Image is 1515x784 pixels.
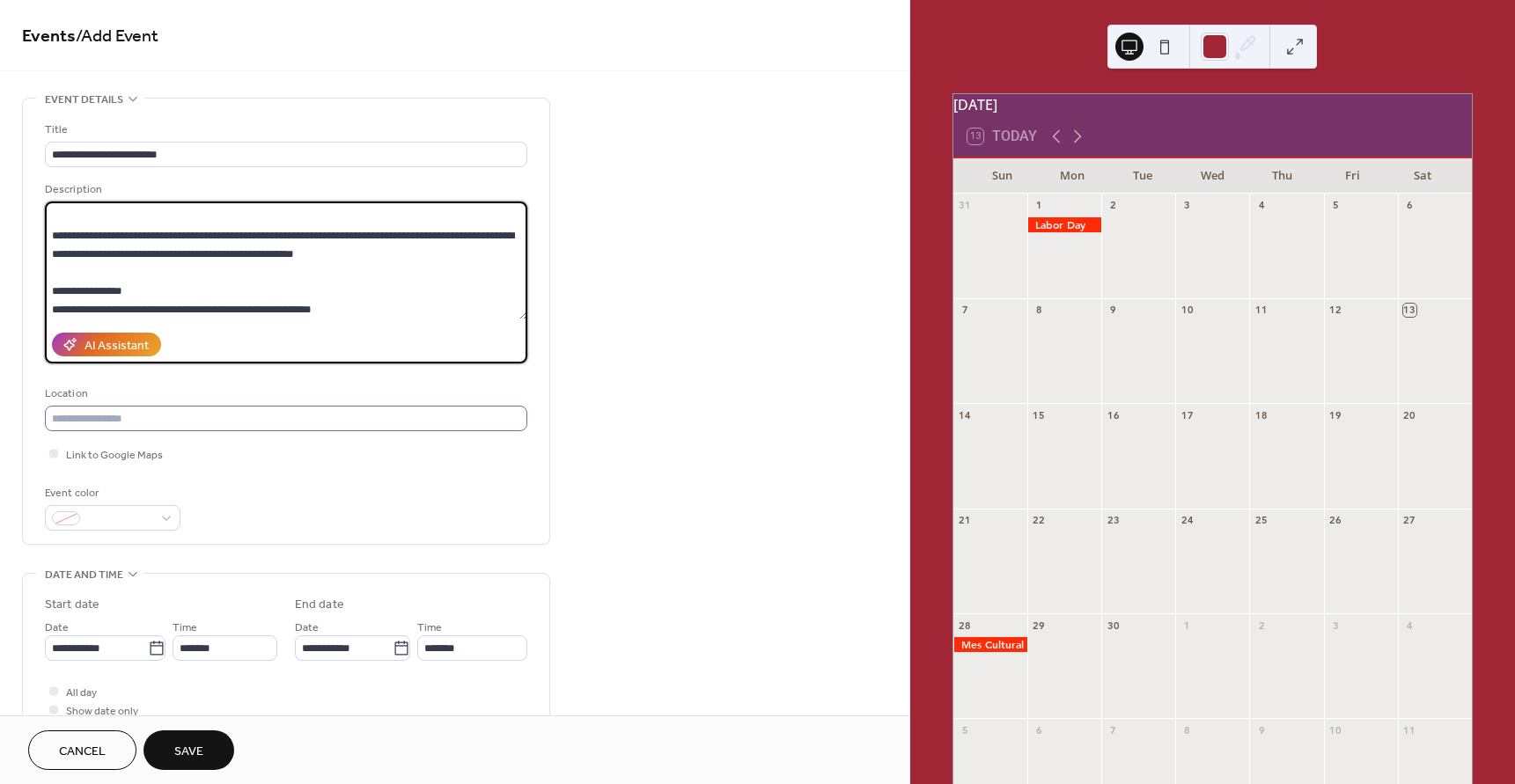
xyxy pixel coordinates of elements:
[45,484,177,502] div: Event color
[66,446,163,465] span: Link to Google Maps
[1180,619,1194,632] div: 1
[1403,619,1416,632] div: 4
[1107,408,1120,421] div: 16
[1329,304,1342,317] div: 12
[1180,723,1194,736] div: 8
[1107,304,1120,317] div: 9
[1033,723,1046,736] div: 6
[1329,199,1342,212] div: 5
[959,199,972,212] div: 31
[959,619,972,632] div: 28
[1254,619,1268,632] div: 2
[1254,514,1268,527] div: 25
[45,91,123,109] span: Event details
[143,730,234,770] button: Save
[76,19,158,54] span: / Add Event
[45,619,69,637] span: Date
[1107,723,1120,736] div: 7
[967,158,1038,194] div: Sun
[1033,408,1046,421] div: 15
[959,514,972,527] div: 21
[1329,619,1342,632] div: 3
[1254,199,1268,212] div: 4
[1033,619,1046,632] div: 29
[45,180,524,199] div: Description
[66,702,138,721] span: Show date only
[1033,514,1046,527] div: 22
[1254,408,1268,421] div: 18
[1318,158,1388,194] div: Fri
[1177,158,1247,194] div: Wed
[45,596,99,614] div: Start date
[1107,619,1120,632] div: 30
[959,723,972,736] div: 5
[1107,199,1120,212] div: 2
[1180,408,1194,421] div: 17
[45,566,123,584] span: Date and time
[1403,199,1416,212] div: 6
[1403,408,1416,421] div: 20
[953,637,1027,652] div: Mes Cultural Festival
[959,304,972,317] div: 7
[173,619,197,637] span: Time
[174,743,203,761] span: Save
[1033,304,1046,317] div: 8
[295,619,319,637] span: Date
[22,19,76,54] a: Events
[1107,158,1178,194] div: Tue
[1033,199,1046,212] div: 1
[1107,514,1120,527] div: 23
[1254,304,1268,317] div: 11
[45,121,524,139] div: Title
[295,596,344,614] div: End date
[1180,514,1194,527] div: 24
[953,94,1472,115] div: [DATE]
[1180,304,1194,317] div: 10
[1387,158,1458,194] div: Sat
[1329,723,1342,736] div: 10
[1027,217,1101,232] div: Labor Day
[1037,158,1107,194] div: Mon
[59,743,106,761] span: Cancel
[1247,158,1318,194] div: Thu
[66,684,97,702] span: All day
[52,333,161,356] button: AI Assistant
[417,619,442,637] span: Time
[959,408,972,421] div: 14
[1403,723,1416,736] div: 11
[45,385,524,403] div: Location
[1180,199,1194,212] div: 3
[1329,408,1342,421] div: 19
[28,730,136,770] button: Cancel
[1254,723,1268,736] div: 9
[1403,514,1416,527] div: 27
[1329,514,1342,527] div: 26
[1403,304,1416,317] div: 13
[85,337,149,355] div: AI Assistant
